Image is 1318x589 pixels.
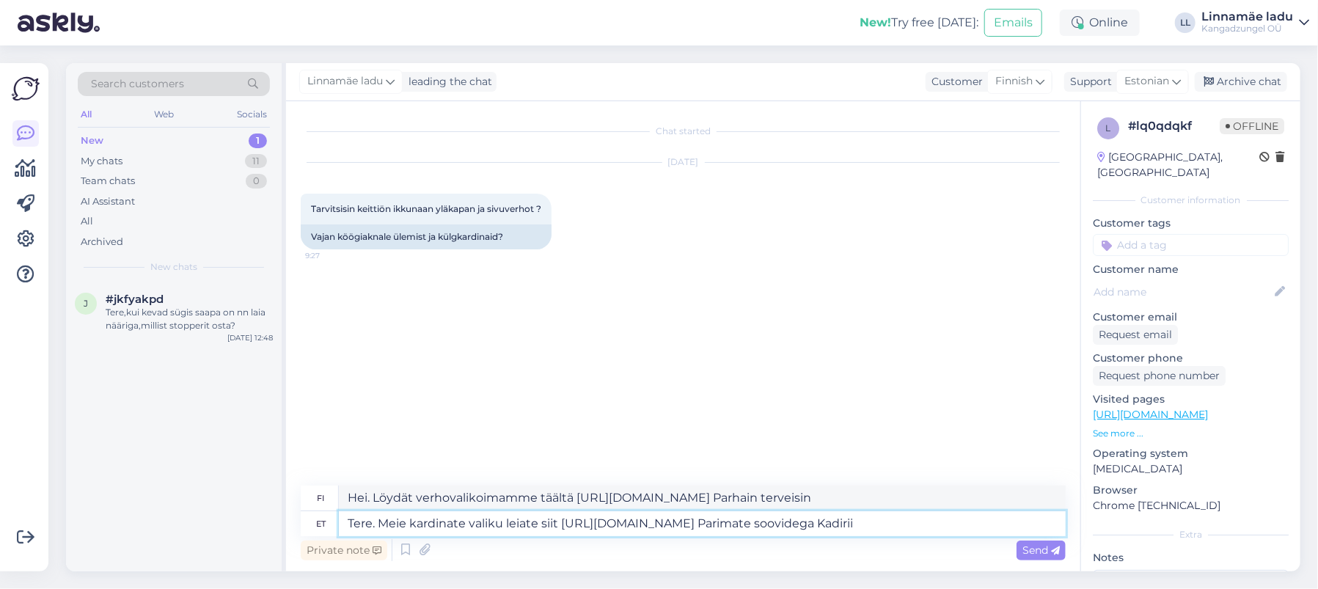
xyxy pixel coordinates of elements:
div: 11 [245,154,267,169]
p: Customer email [1093,310,1289,325]
p: See more ... [1093,427,1289,440]
p: Visited pages [1093,392,1289,407]
div: Online [1060,10,1140,36]
p: Customer tags [1093,216,1289,231]
span: Tarvitsisin keittiön ikkunaan yläkapan ja sivuverhot ? [311,203,541,214]
span: l [1106,122,1111,133]
p: Customer phone [1093,351,1289,366]
a: [URL][DOMAIN_NAME] [1093,408,1208,421]
div: [DATE] [301,156,1066,169]
div: Vajan köögiaknale ülemist ja külgkardinaid? [301,224,552,249]
p: Chrome [TECHNICAL_ID] [1093,498,1289,513]
span: j [84,298,88,309]
div: [DATE] 12:48 [227,332,273,343]
div: My chats [81,154,122,169]
span: #jkfyakpd [106,293,164,306]
div: All [78,105,95,124]
span: 9:27 [305,250,360,261]
p: Operating system [1093,446,1289,461]
div: [GEOGRAPHIC_DATA], [GEOGRAPHIC_DATA] [1097,150,1259,180]
div: New [81,133,103,148]
div: Socials [234,105,270,124]
textarea: Tere. Meie kardinate valiku leiate siit [URL][DOMAIN_NAME] Parimate soovidega Kadirii [339,511,1066,536]
div: Customer [926,74,983,89]
span: Offline [1220,118,1284,134]
div: fi [318,486,325,511]
div: et [316,511,326,536]
button: Emails [984,9,1042,37]
div: LL [1175,12,1196,33]
b: New! [860,15,891,29]
div: Archive chat [1195,72,1287,92]
img: Askly Logo [12,75,40,103]
div: Extra [1093,528,1289,541]
div: Try free [DATE]: [860,14,978,32]
a: Linnamäe laduKangadzungel OÜ [1201,11,1309,34]
span: Send [1022,544,1060,557]
input: Add a tag [1093,234,1289,256]
div: All [81,214,93,229]
p: Notes [1093,550,1289,566]
input: Add name [1094,284,1272,300]
textarea: Hei. Löydät verhovalikoimamme täältä [URL][DOMAIN_NAME] Parhain terveisin [339,486,1066,511]
span: Finnish [995,73,1033,89]
div: Team chats [81,174,135,189]
div: Linnamäe ladu [1201,11,1293,23]
div: leading the chat [403,74,492,89]
p: Customer name [1093,262,1289,277]
div: # lq0qdqkf [1128,117,1220,135]
div: Support [1064,74,1112,89]
div: 0 [246,174,267,189]
div: Private note [301,541,387,560]
div: 1 [249,133,267,148]
span: Estonian [1124,73,1169,89]
span: Search customers [91,76,184,92]
div: AI Assistant [81,194,135,209]
div: Chat started [301,125,1066,138]
div: Web [152,105,177,124]
div: Kangadzungel OÜ [1201,23,1293,34]
span: New chats [150,260,197,274]
p: [MEDICAL_DATA] [1093,461,1289,477]
div: Customer information [1093,194,1289,207]
div: Request phone number [1093,366,1226,386]
span: Linnamäe ladu [307,73,383,89]
div: Archived [81,235,123,249]
p: Browser [1093,483,1289,498]
div: Tere,kui kevad sügis saapa on nn laia nääriga,millist stopperit osta? [106,306,273,332]
div: Request email [1093,325,1178,345]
